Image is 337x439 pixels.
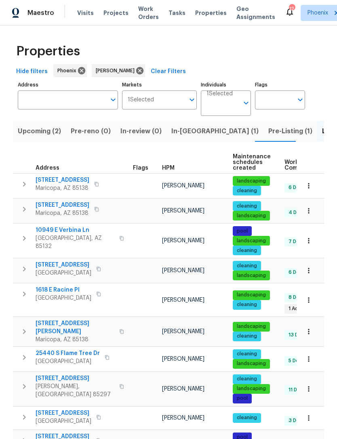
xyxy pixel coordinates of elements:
[13,64,51,79] button: Hide filters
[234,263,260,269] span: cleaning
[36,184,89,192] span: Maricopa, AZ 85138
[36,269,91,277] span: [GEOGRAPHIC_DATA]
[285,417,309,424] span: 3 Done
[168,10,185,16] span: Tasks
[308,9,328,17] span: Phoenix
[234,292,269,298] span: landscaping
[234,395,251,402] span: pool
[234,247,260,254] span: cleaning
[103,9,128,17] span: Projects
[234,212,269,219] span: landscaping
[285,386,310,393] span: 11 Done
[255,82,305,87] label: Flags
[171,126,259,137] span: In-[GEOGRAPHIC_DATA] (1)
[147,64,189,79] button: Clear Filters
[36,349,100,357] span: 25440 S Flame Tree Dr
[18,82,118,87] label: Address
[36,417,91,425] span: [GEOGRAPHIC_DATA]
[285,305,319,312] span: 1 Accepted
[234,203,260,210] span: cleaning
[71,126,111,137] span: Pre-reno (0)
[240,97,252,109] button: Open
[234,385,269,392] span: landscaping
[36,409,91,417] span: [STREET_ADDRESS]
[234,414,260,421] span: cleaning
[234,323,269,330] span: landscaping
[77,9,94,17] span: Visits
[36,286,91,294] span: 1618 E Racine Pl
[36,319,114,336] span: [STREET_ADDRESS][PERSON_NAME]
[151,67,186,77] span: Clear Filters
[236,5,275,21] span: Geo Assignments
[92,64,145,77] div: [PERSON_NAME]
[162,165,175,171] span: HPM
[201,82,251,87] label: Individuals
[36,165,59,171] span: Address
[289,5,295,13] div: 12
[162,268,204,273] span: [PERSON_NAME]
[120,126,162,137] span: In-review (0)
[36,382,114,399] span: [PERSON_NAME], [GEOGRAPHIC_DATA] 85297
[295,94,306,105] button: Open
[16,47,80,55] span: Properties
[285,357,308,364] span: 5 Done
[128,97,154,103] span: 1 Selected
[36,234,114,250] span: [GEOGRAPHIC_DATA], AZ 85132
[122,82,197,87] label: Markets
[234,333,260,340] span: cleaning
[36,357,100,365] span: [GEOGRAPHIC_DATA]
[285,184,309,191] span: 6 Done
[162,297,204,303] span: [PERSON_NAME]
[36,176,89,184] span: [STREET_ADDRESS]
[36,226,114,234] span: 10949 E Verbina Ln
[16,67,48,77] span: Hide filters
[285,238,309,245] span: 7 Done
[234,360,269,367] span: landscaping
[53,64,87,77] div: Phoenix
[285,332,311,338] span: 13 Done
[234,178,269,185] span: landscaping
[234,187,260,194] span: cleaning
[162,183,204,189] span: [PERSON_NAME]
[133,165,148,171] span: Flags
[162,356,204,362] span: [PERSON_NAME]
[107,94,119,105] button: Open
[36,201,89,209] span: [STREET_ADDRESS]
[27,9,54,17] span: Maestro
[36,294,91,302] span: [GEOGRAPHIC_DATA]
[233,154,271,171] span: Maintenance schedules created
[36,374,114,382] span: [STREET_ADDRESS]
[162,208,204,214] span: [PERSON_NAME]
[186,94,198,105] button: Open
[285,294,309,301] span: 8 Done
[57,67,80,75] span: Phoenix
[284,160,335,171] span: Work Order Completion
[268,126,312,137] span: Pre-Listing (1)
[234,237,269,244] span: landscaping
[162,415,204,421] span: [PERSON_NAME]
[36,261,91,269] span: [STREET_ADDRESS]
[138,5,159,21] span: Work Orders
[234,351,260,357] span: cleaning
[162,386,204,392] span: [PERSON_NAME]
[285,269,309,276] span: 6 Done
[18,126,61,137] span: Upcoming (2)
[36,336,114,344] span: Maricopa, AZ 85138
[195,9,227,17] span: Properties
[285,209,309,216] span: 4 Done
[206,90,233,97] span: 1 Selected
[162,238,204,244] span: [PERSON_NAME]
[36,209,89,217] span: Maricopa, AZ 85138
[234,301,260,308] span: cleaning
[96,67,138,75] span: [PERSON_NAME]
[162,329,204,334] span: [PERSON_NAME]
[234,272,269,279] span: landscaping
[234,228,251,235] span: pool
[234,376,260,382] span: cleaning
